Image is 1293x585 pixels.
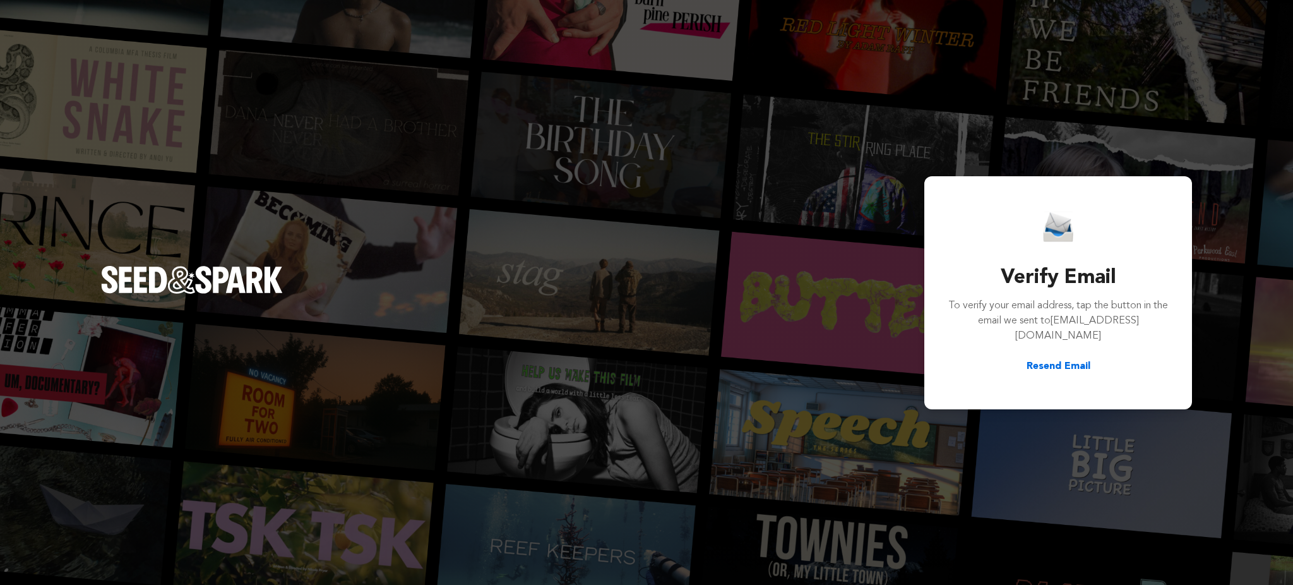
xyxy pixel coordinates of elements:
a: Seed&Spark Homepage [101,266,283,319]
img: Seed&Spark Logo [101,266,283,294]
span: [EMAIL_ADDRESS][DOMAIN_NAME] [1015,316,1139,341]
p: To verify your email address, tap the button in the email we sent to [947,298,1169,344]
img: Seed&Spark Email Icon [1043,212,1073,243]
button: Resend Email [1027,359,1090,374]
h3: Verify Email [947,263,1169,293]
